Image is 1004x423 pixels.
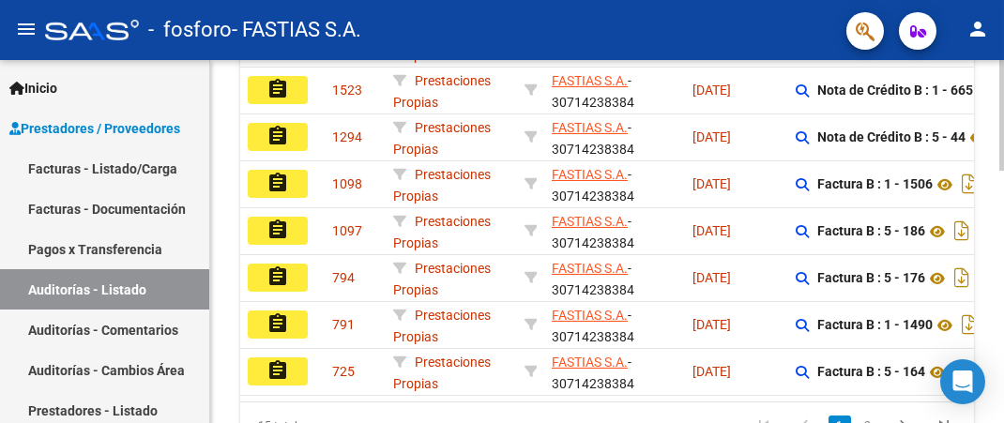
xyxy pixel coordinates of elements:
mat-icon: assignment [266,78,289,100]
div: - 30714238384 [552,305,677,344]
span: 794 [332,270,355,285]
mat-icon: assignment [266,359,289,382]
span: [DATE] [692,223,731,238]
span: - fosforo [148,9,232,51]
strong: Factura B : 5 - 186 [817,224,925,239]
strong: Factura B : 1 - 1490 [817,318,933,333]
i: Descargar documento [957,169,981,199]
mat-icon: assignment [266,312,289,335]
span: 791 [332,317,355,332]
span: [DATE] [692,129,731,144]
span: FASTIAS S.A. [552,167,628,182]
div: - 30714238384 [552,352,677,391]
span: [DATE] [692,83,731,98]
span: FASTIAS S.A. [552,355,628,370]
span: 725 [332,364,355,379]
span: - FASTIAS S.A. [232,9,361,51]
span: Prestaciones Propias [393,120,491,157]
strong: Factura B : 5 - 164 [817,365,925,380]
div: Open Intercom Messenger [940,359,985,404]
span: FASTIAS S.A. [552,73,628,88]
div: - 30714238384 [552,70,677,110]
span: 1097 [332,223,362,238]
span: Prestaciones Propias [393,73,491,110]
mat-icon: assignment [266,172,289,194]
span: 1294 [332,129,362,144]
span: 1098 [332,176,362,191]
i: Descargar documento [950,216,974,246]
i: Descargar documento [950,263,974,293]
mat-icon: assignment [266,125,289,147]
span: [DATE] [692,270,731,285]
div: - 30714238384 [552,117,677,157]
mat-icon: assignment [266,265,289,288]
span: Prestaciones Propias [393,355,491,391]
span: Prestaciones Propias [393,214,491,250]
mat-icon: menu [15,18,38,40]
mat-icon: person [966,18,989,40]
div: - 30714238384 [552,164,677,204]
span: FASTIAS S.A. [552,214,628,229]
strong: Factura B : 5 - 176 [817,271,925,286]
i: Descargar documento [957,310,981,340]
span: FASTIAS S.A. [552,261,628,276]
span: [DATE] [692,364,731,379]
span: [DATE] [692,176,731,191]
div: - 30714238384 [552,211,677,250]
span: FASTIAS S.A. [552,120,628,135]
mat-icon: assignment [266,219,289,241]
span: [DATE] [692,317,731,332]
span: Prestadores / Proveedores [9,118,180,139]
span: Prestaciones Propias [393,167,491,204]
strong: Nota de Crédito B : 5 - 44 [817,130,966,145]
span: FASTIAS S.A. [552,308,628,323]
span: 1523 [332,83,362,98]
span: Inicio [9,78,57,98]
span: Prestaciones Propias [393,308,491,344]
span: Prestaciones Propias [393,261,491,297]
div: - 30714238384 [552,258,677,297]
i: Descargar documento [950,356,974,386]
strong: Factura B : 1 - 1506 [817,177,933,192]
strong: Nota de Crédito B : 1 - 665 [817,83,973,98]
